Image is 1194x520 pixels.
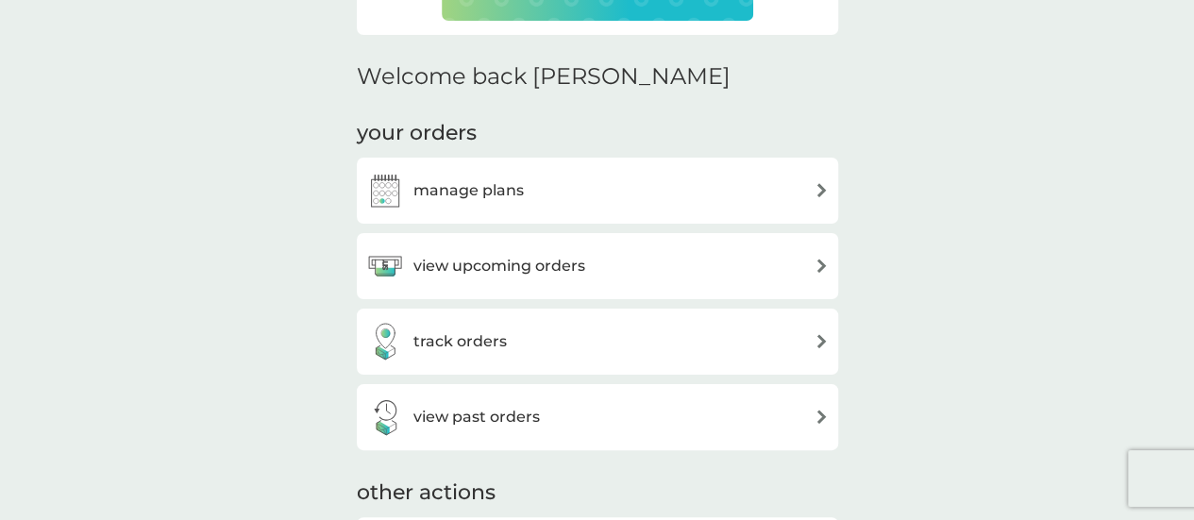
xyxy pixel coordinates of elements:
[357,119,477,148] h3: your orders
[357,478,496,508] h3: other actions
[815,334,829,348] img: arrow right
[413,178,524,203] h3: manage plans
[413,405,540,429] h3: view past orders
[815,183,829,197] img: arrow right
[357,63,731,91] h2: Welcome back [PERSON_NAME]
[413,254,585,278] h3: view upcoming orders
[815,410,829,424] img: arrow right
[413,329,507,354] h3: track orders
[815,259,829,273] img: arrow right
